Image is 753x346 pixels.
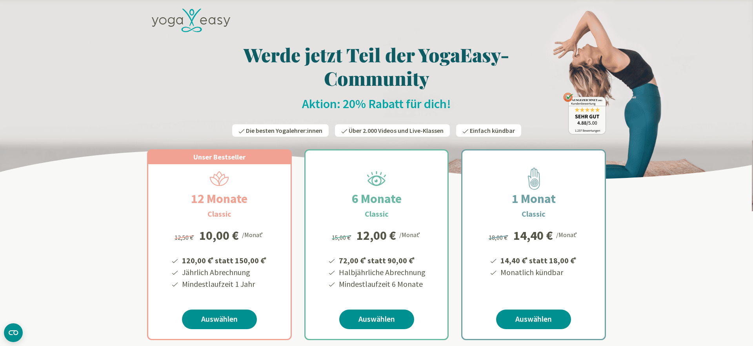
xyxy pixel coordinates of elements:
h2: 6 Monate [333,189,420,208]
span: 18,00 € [489,234,509,241]
span: Einfach kündbar [470,127,515,134]
h3: Classic [207,208,231,220]
h2: 12 Monate [172,189,266,208]
img: ausgezeichnet_badge.png [563,92,606,134]
li: Monatlich kündbar [499,266,578,278]
span: 15,00 € [332,234,353,241]
li: 14,40 € statt 18,00 € [499,253,578,266]
h3: Classic [365,208,389,220]
span: Unser Bestseller [193,152,246,161]
li: Mindestlaufzeit 6 Monate [338,278,426,290]
h3: Classic [522,208,546,220]
h2: Aktion: 20% Rabatt für dich! [147,96,606,112]
div: 12,00 € [356,229,396,242]
a: Auswählen [339,310,414,329]
li: Jährlich Abrechnung [181,266,268,278]
h2: 1 Monat [493,189,575,208]
li: 120,00 € statt 150,00 € [181,253,268,266]
div: /Monat [399,229,422,239]
li: Halbjährliche Abrechnung [338,266,426,278]
a: Auswählen [496,310,571,329]
span: Über 2.000 Videos und Live-Klassen [349,127,444,134]
li: 72,00 € statt 90,00 € [338,253,426,266]
div: 14,40 € [513,229,553,242]
div: /Monat [242,229,264,239]
div: /Monat [556,229,578,239]
li: Mindestlaufzeit 1 Jahr [181,278,268,290]
h1: Werde jetzt Teil der YogaEasy-Community [147,43,606,90]
span: 12,50 € [175,234,195,241]
a: Auswählen [182,310,257,329]
span: Die besten Yogalehrer:innen [246,127,322,134]
button: CMP-Widget öffnen [4,323,23,342]
div: 10,00 € [199,229,239,242]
